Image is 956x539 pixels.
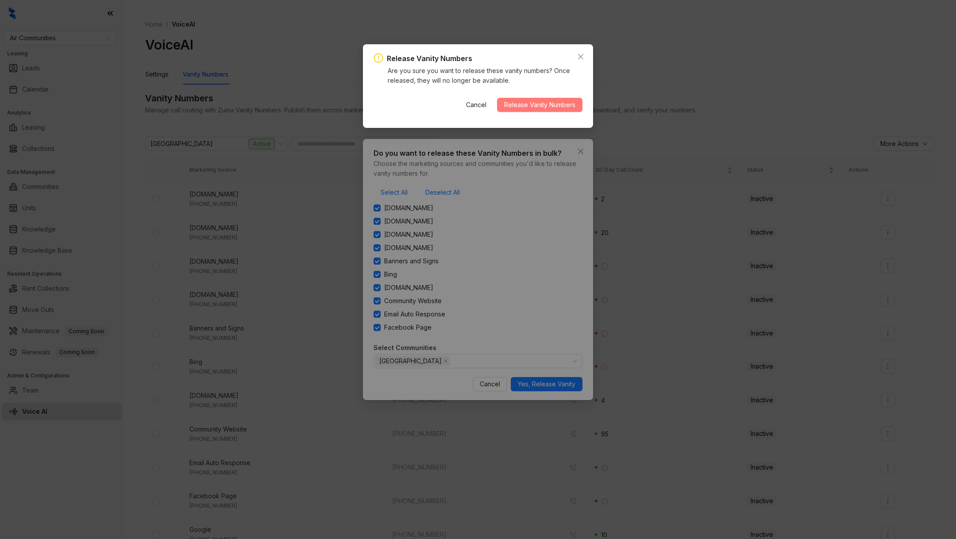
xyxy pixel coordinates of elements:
div: Release Vanity Numbers [387,53,472,64]
button: Release Vanity Numbers [497,98,582,112]
div: Are you sure you want to release these vanity numbers? Once released, they will no longer be avai... [388,66,582,85]
span: close [577,53,584,60]
button: Cancel [459,98,493,112]
span: Release Vanity Numbers [504,100,575,110]
span: Cancel [466,100,486,110]
button: Close [574,50,588,64]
